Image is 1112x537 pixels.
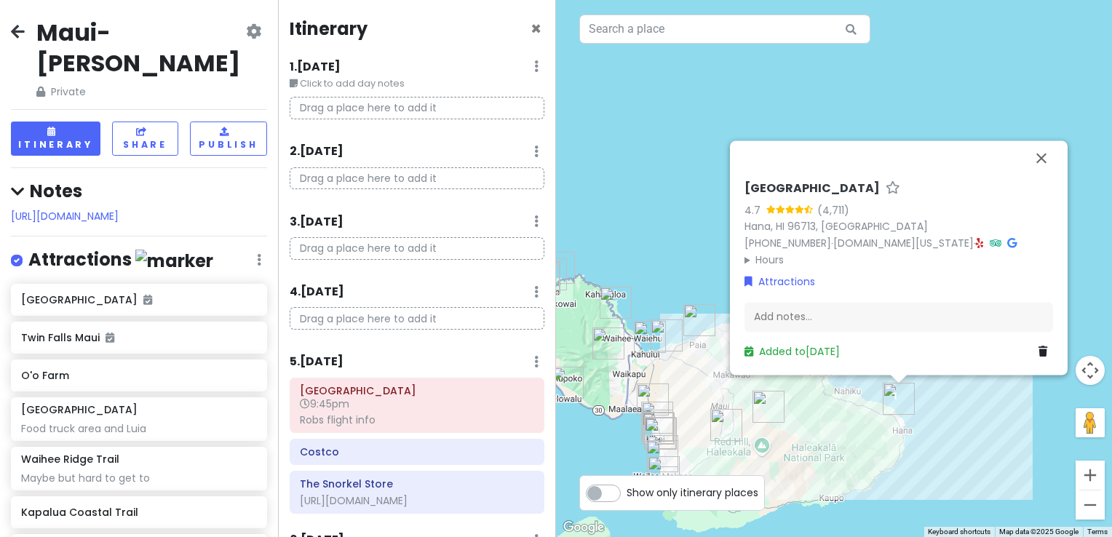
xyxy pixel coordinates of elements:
[1087,528,1108,536] a: Terms (opens in new tab)
[704,403,748,447] div: O'o Farm
[833,236,974,250] a: [DOMAIN_NAME][US_STATE]
[300,477,534,490] h6: The Snorkel Store
[877,377,921,421] div: Waiʻānapanapa State Park
[928,527,990,537] button: Keyboard shortcuts
[1076,408,1105,437] button: Drag Pegman onto the map to open Street View
[300,384,534,397] h6: Kahului Airport
[11,209,119,223] a: [URL][DOMAIN_NAME]
[300,445,534,458] h6: Costco
[627,485,758,501] span: Show only itinerary places
[143,295,152,305] i: Added to itinerary
[990,238,1001,248] i: Tripadvisor
[290,167,544,190] p: Drag a place here to add it
[290,76,544,91] small: Click to add day notes
[744,181,1053,268] div: · ·
[190,122,267,156] button: Publish
[587,322,630,365] div: ʻĪao Valley State Monument
[1076,490,1105,520] button: Zoom out
[1076,461,1105,490] button: Zoom in
[594,281,638,325] div: Waihee Ridge Trail
[1007,238,1017,248] i: Google Maps
[290,17,368,40] h4: Itinerary
[112,122,178,156] button: Share
[636,406,680,450] div: Kihei Caffe
[628,315,672,359] div: Momona Bakery And Coffee Shop
[290,97,544,119] p: Drag a place here to add it
[21,472,256,485] div: Maybe but hard to get to
[744,274,815,290] a: Attractions
[21,422,256,435] div: Food truck area and Luia
[290,144,343,159] h6: 2 . [DATE]
[290,285,344,300] h6: 4 . [DATE]
[21,293,256,306] h6: [GEOGRAPHIC_DATA]
[560,518,608,537] img: Google
[886,181,900,196] a: Star place
[678,298,721,342] div: Kaulahao Beach
[744,252,1053,268] summary: Hours
[290,354,343,370] h6: 5 . [DATE]
[531,20,541,38] button: Close
[1076,356,1105,385] button: Map camera controls
[300,413,534,426] div: Robs flight info
[635,404,679,447] div: South Maui Fish Company
[300,397,349,411] span: 9:45pm
[642,450,686,494] div: Makena Landing Park
[290,237,544,260] p: Drag a place here to add it
[639,412,683,456] div: The Snorkel Store
[11,122,100,156] button: Itinerary
[637,407,680,450] div: South Maui Gardens
[640,429,684,473] div: Ulua Beach
[537,246,581,290] div: Honolua Bay
[36,84,243,100] span: Private
[744,220,928,234] a: Hana, HI 96713, [GEOGRAPHIC_DATA]
[21,403,138,416] h6: [GEOGRAPHIC_DATA]
[638,411,682,455] div: Kamaole Beach Park I
[645,314,688,357] div: Kahului Airport
[744,302,1053,333] div: Add notes...
[744,181,880,196] h6: [GEOGRAPHIC_DATA]
[531,17,541,41] span: Close itinerary
[817,202,849,218] div: (4,711)
[300,494,534,507] div: [URL][DOMAIN_NAME]
[135,250,213,272] img: marker
[290,215,343,230] h6: 3 . [DATE]
[579,15,870,44] input: Search a place
[631,378,675,421] div: Ululani's Hawaiian Shave Ice - Kihei
[1038,344,1053,360] a: Delete place
[290,307,544,330] p: Drag a place here to add it
[635,396,679,439] div: Maui Food Trucks of Kihei
[999,528,1079,536] span: Map data ©2025 Google
[560,518,608,537] a: Open this area in Google Maps (opens a new window)
[21,331,256,344] h6: Twin Falls Maui
[1024,140,1059,175] button: Close
[28,248,213,272] h4: Attractions
[744,236,831,250] a: [PHONE_NUMBER]
[290,60,341,75] h6: 1 . [DATE]
[11,180,267,202] h4: Notes
[747,385,790,429] div: Haleakalā National Park Summit District Entrance Station
[744,345,840,359] a: Added to[DATE]
[546,361,589,405] div: Leoda's Kitchen and Pie Shop
[21,369,256,382] h6: O'o Farm
[21,506,256,519] h6: Kapalua Coastal Trail
[640,434,684,478] div: Wailea Beach
[21,453,119,466] h6: Waihee Ridge Trail
[36,17,243,78] h2: Maui-[PERSON_NAME]
[106,333,114,343] i: Added to itinerary
[744,202,766,218] div: 4.7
